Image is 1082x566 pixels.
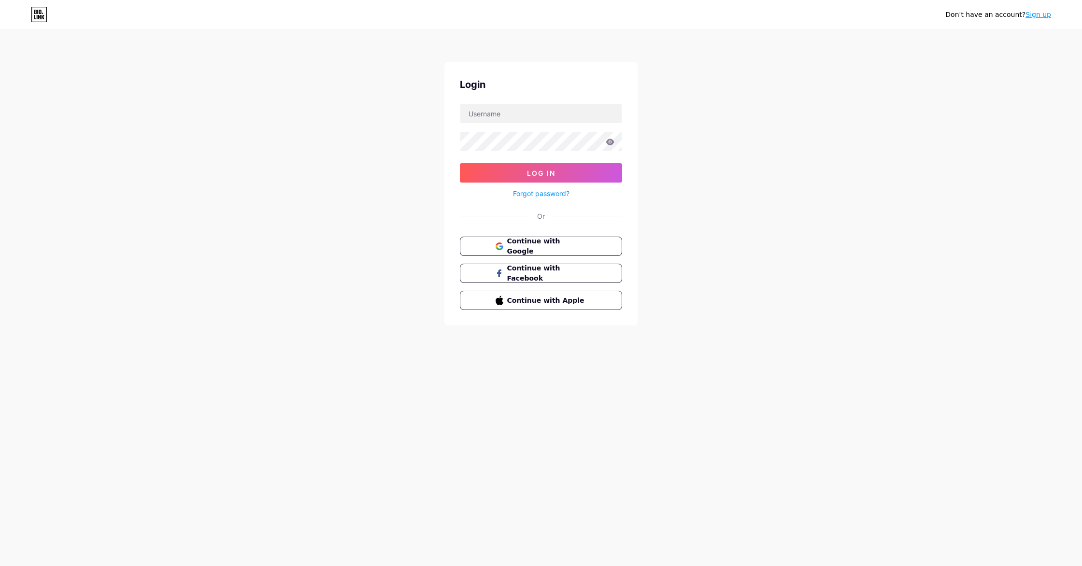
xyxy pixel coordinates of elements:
[460,163,622,183] button: Log In
[507,236,587,256] span: Continue with Google
[537,211,545,221] div: Or
[460,237,622,256] button: Continue with Google
[513,188,569,198] a: Forgot password?
[1025,11,1051,18] a: Sign up
[460,104,622,123] input: Username
[945,10,1051,20] div: Don't have an account?
[507,263,587,283] span: Continue with Facebook
[460,77,622,92] div: Login
[507,296,587,306] span: Continue with Apple
[460,291,622,310] button: Continue with Apple
[460,264,622,283] button: Continue with Facebook
[527,169,555,177] span: Log In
